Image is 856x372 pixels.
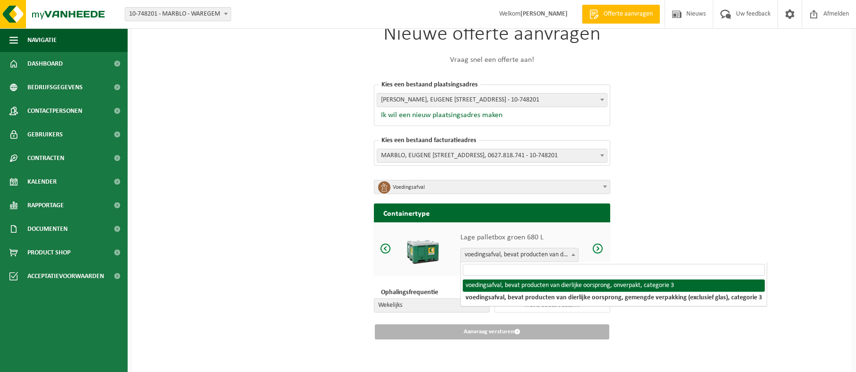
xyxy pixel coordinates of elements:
[375,324,609,339] button: Aanvraag versturen
[461,248,578,262] span: voedingsafval, bevat producten van dierlijke oorsprong, gemengde verpakking (exclusief glas), cat...
[27,146,64,170] span: Contracten
[27,52,63,76] span: Dashboard
[374,180,610,194] span: Voedingsafval
[27,99,82,123] span: Contactpersonen
[377,93,607,107] span: MARBLO, EUGENE BEKAERTLAAN 57, WAREGEM - 10-748201
[125,8,231,21] span: 10-748201 - MARBLO - WAREGEM
[27,241,70,264] span: Product Shop
[27,194,64,217] span: Rapportage
[374,180,610,194] span: Voedingsafval
[125,7,231,21] span: 10-748201 - MARBLO - WAREGEM
[601,9,655,19] span: Offerte aanvragen
[379,287,490,297] p: Ophalingsfrequentie
[405,231,441,266] img: Lage palletbox groen 680 L
[460,248,579,262] span: voedingsafval, bevat producten van dierlijke oorsprong, gemengde verpakking (exclusief glas), cat...
[379,137,479,144] span: Kies een bestaand facturatieadres
[393,181,598,194] span: Voedingsafval
[374,54,610,66] p: Vraag snel een offerte aan!
[520,10,568,17] strong: [PERSON_NAME]
[374,298,490,313] span: Wekelijks
[377,149,607,162] span: MARBLO, EUGENE BEKAERTLAAN 57, WAREGEM, 0627.818.741 - 10-748201
[27,217,68,241] span: Documenten
[463,292,765,304] li: voedingsafval, bevat producten van dierlijke oorsprong, gemengde verpakking (exclusief glas), cat...
[463,279,765,292] li: voedingsafval, bevat producten van dierlijke oorsprong, onverpakt, categorie 3
[460,232,579,243] p: Lage palletbox groen 680 L
[27,28,57,52] span: Navigatie
[374,24,610,45] h1: Nieuwe offerte aanvragen
[27,123,63,146] span: Gebruikers
[379,81,480,88] span: Kies een bestaand plaatsingsadres
[27,264,104,288] span: Acceptatievoorwaarden
[27,76,83,99] span: Bedrijfsgegevens
[377,110,502,120] button: Ik wil een nieuw plaatsingsadres maken
[27,170,57,194] span: Kalender
[374,299,489,312] span: Wekelijks
[582,5,660,24] a: Offerte aanvragen
[377,93,607,107] span: MARBLO, EUGENE BEKAERTLAAN 57, WAREGEM - 10-748201
[374,203,610,222] h2: Containertype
